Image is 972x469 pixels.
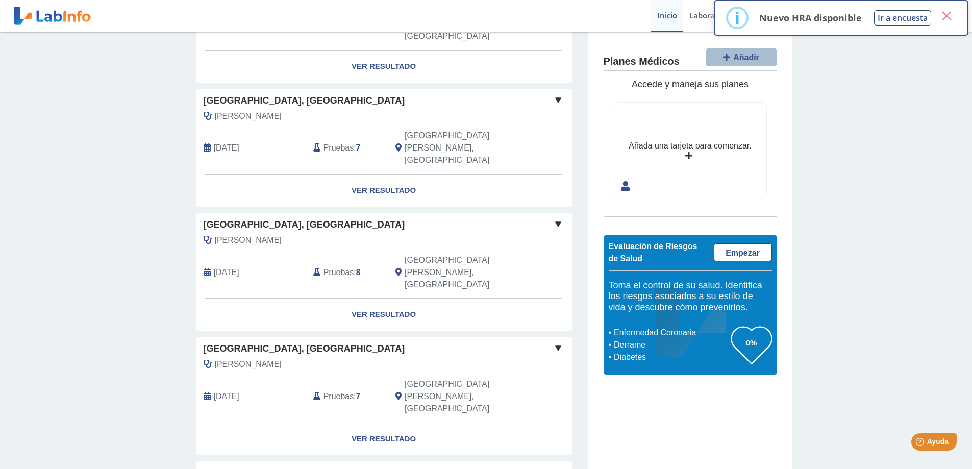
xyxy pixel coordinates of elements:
[306,378,388,415] div: :
[611,339,731,351] li: Derrame
[735,9,740,27] div: i
[323,142,354,154] span: Pruebas
[356,392,361,401] b: 7
[204,218,405,232] span: [GEOGRAPHIC_DATA], [GEOGRAPHIC_DATA]
[731,336,772,349] h3: 0%
[196,423,572,455] a: Ver Resultado
[611,351,731,363] li: Diabetes
[874,10,931,26] button: Ir a encuesta
[356,143,361,152] b: 7
[609,280,772,313] h5: Toma el control de su salud. Identifica los riesgos asociados a su estilo de vida y descubre cómo...
[214,266,239,279] span: 2024-10-28
[405,378,517,415] span: San Juan, PR
[726,249,760,257] span: Empezar
[215,110,282,122] span: Trinidad Hernandez, Rafael
[214,142,239,154] span: 2025-04-30
[405,254,517,291] span: San Juan, PR
[881,429,961,458] iframe: Help widget launcher
[196,299,572,331] a: Ver Resultado
[632,79,749,89] span: Accede y maneja sus planes
[629,140,751,152] div: Añada una tarjeta para comenzar.
[733,53,759,62] span: Añadir
[356,268,361,277] b: 8
[604,56,680,68] h4: Planes Médicos
[405,130,517,166] span: San Juan, PR
[214,390,239,403] span: 2023-06-28
[611,327,731,339] li: Enfermedad Coronaria
[204,342,405,356] span: [GEOGRAPHIC_DATA], [GEOGRAPHIC_DATA]
[706,48,777,66] button: Añadir
[215,234,282,246] span: Reyes Alicea, Angel
[323,390,354,403] span: Pruebas
[306,130,388,166] div: :
[215,358,282,371] span: Trinidad Hernandez, Rafael
[323,266,354,279] span: Pruebas
[204,94,405,108] span: [GEOGRAPHIC_DATA], [GEOGRAPHIC_DATA]
[196,51,572,83] a: Ver Resultado
[306,254,388,291] div: :
[759,12,862,24] p: Nuevo HRA disponible
[937,7,956,25] button: Close this dialog
[714,243,772,261] a: Empezar
[196,175,572,207] a: Ver Resultado
[609,242,697,263] span: Evaluación de Riesgos de Salud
